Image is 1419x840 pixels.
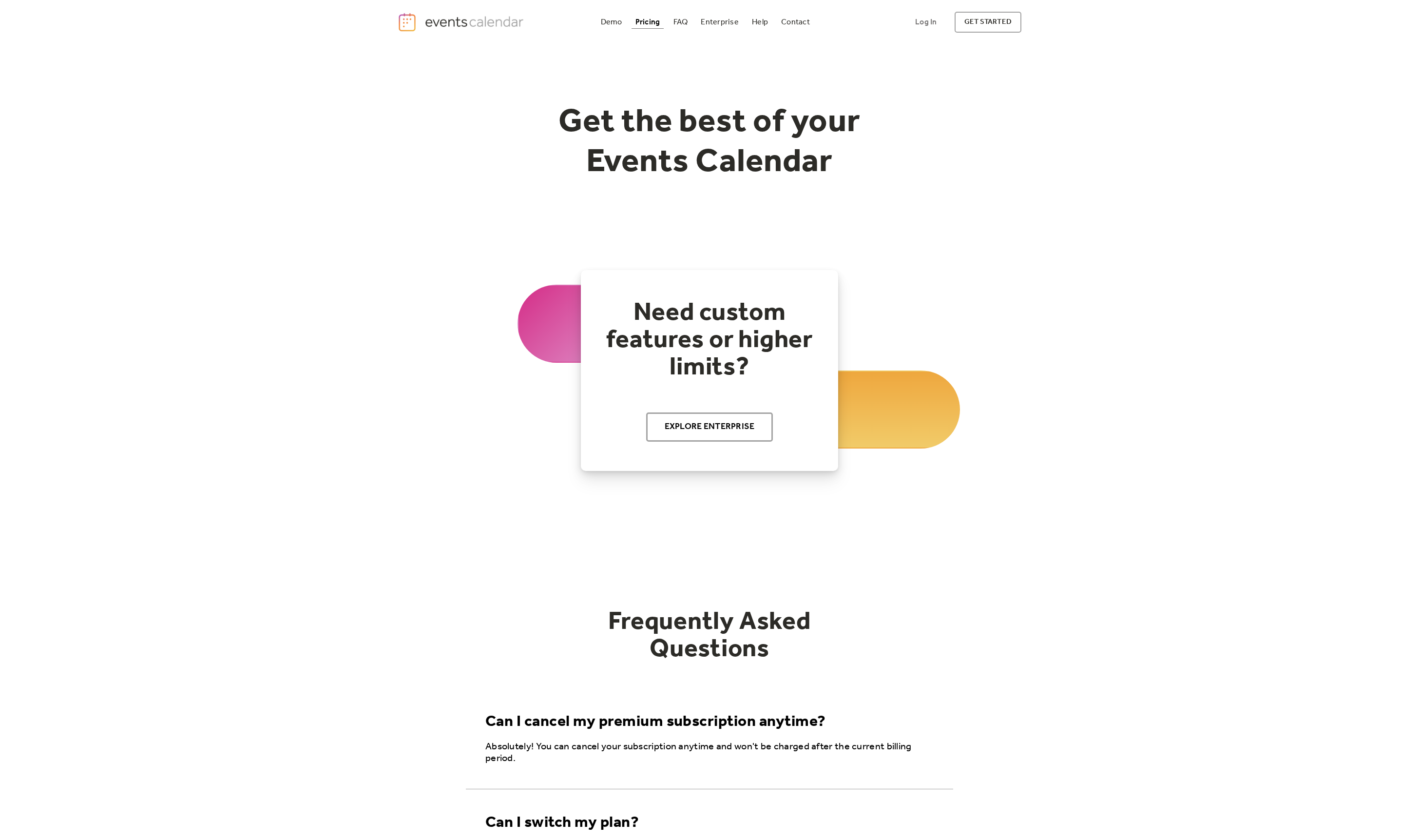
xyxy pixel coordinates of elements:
a: Enterprise [697,16,742,29]
h2: Need custom features or higher limits? [600,299,819,381]
a: get started [955,12,1021,33]
a: Help [748,16,772,29]
div: Pricing [635,20,660,25]
h1: Get the best of your Events Calendar [522,103,897,182]
a: Explore Enterprise [646,412,773,442]
div: Demo [601,20,622,25]
div: Can I cancel my premium subscription anytime? [485,713,826,731]
a: Contact [777,16,814,29]
div: Enterprise [701,20,738,25]
div: Contact [781,20,810,25]
p: Absolutely! You can cancel your subscription anytime and won't be charged after the current billi... [485,741,938,764]
a: Pricing [632,16,664,29]
div: Can I switch my plan? [485,814,639,832]
div: FAQ [673,20,688,25]
h2: Frequently Asked Questions [573,608,846,663]
a: Log In [905,12,946,33]
a: FAQ [670,16,692,29]
div: Help [752,20,768,25]
a: Demo [597,16,626,29]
